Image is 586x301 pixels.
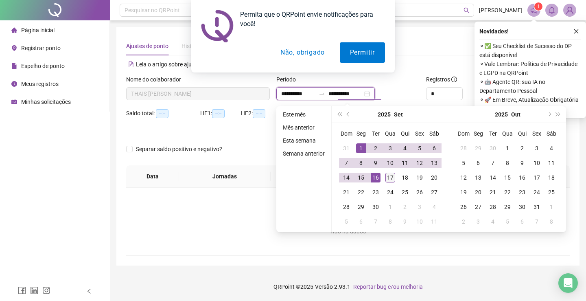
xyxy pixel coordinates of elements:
td: 2025-09-14 [339,170,354,185]
div: 12 [459,173,468,182]
td: 2025-11-03 [471,214,485,229]
div: 19 [459,187,468,197]
div: 31 [532,202,542,212]
div: 9 [517,158,527,168]
td: 2025-10-26 [456,200,471,214]
div: 8 [503,158,512,168]
span: facebook [18,286,26,294]
div: HE 2: [241,109,282,118]
div: 1 [356,143,366,153]
div: 20 [473,187,483,197]
td: 2025-09-10 [383,156,398,170]
div: 19 [415,173,424,182]
td: 2025-10-03 [412,200,427,214]
button: super-prev-year [335,106,344,123]
span: Registros [426,75,457,84]
div: 16 [517,173,527,182]
span: ⚬ 🚀 Em Breve, Atualização Obrigatória de Proposta Comercial [479,95,581,113]
td: 2025-11-07 [529,214,544,229]
td: 2025-09-18 [398,170,412,185]
td: 2025-10-05 [339,214,354,229]
div: 4 [400,143,410,153]
div: 11 [547,158,556,168]
th: Sex [529,126,544,141]
td: 2025-09-30 [485,141,500,156]
td: 2025-10-25 [544,185,559,200]
div: 29 [356,202,366,212]
span: swap-right [319,90,325,97]
span: THAIS MONTANARI SANTOS [131,88,265,100]
div: 17 [532,173,542,182]
span: left [86,288,92,294]
td: 2025-10-15 [500,170,515,185]
td: 2025-10-06 [354,214,368,229]
div: 25 [400,187,410,197]
td: 2025-09-11 [398,156,412,170]
td: 2025-10-29 [500,200,515,214]
td: 2025-11-06 [515,214,529,229]
li: Semana anterior [280,149,328,158]
td: 2025-09-27 [427,185,442,200]
div: 9 [400,217,410,226]
div: 6 [429,143,439,153]
th: Sáb [427,126,442,141]
div: 8 [547,217,556,226]
span: clock-circle [11,81,17,87]
th: Sex [412,126,427,141]
button: year panel [495,106,508,123]
th: Dom [456,126,471,141]
td: 2025-09-30 [368,200,383,214]
td: 2025-10-23 [515,185,529,200]
td: 2025-10-05 [456,156,471,170]
div: 27 [429,187,439,197]
td: 2025-10-10 [412,214,427,229]
span: --:-- [156,109,168,118]
div: 4 [547,143,556,153]
td: 2025-09-28 [456,141,471,156]
div: 6 [473,158,483,168]
td: 2025-09-19 [412,170,427,185]
td: 2025-10-19 [456,185,471,200]
th: Sáb [544,126,559,141]
div: 6 [356,217,366,226]
th: Ter [485,126,500,141]
td: 2025-09-28 [339,200,354,214]
div: 18 [400,173,410,182]
td: 2025-09-29 [354,200,368,214]
label: Período [276,75,301,84]
button: next-year [544,106,553,123]
div: 10 [415,217,424,226]
div: 24 [385,187,395,197]
div: 5 [341,217,351,226]
td: 2025-10-10 [529,156,544,170]
td: 2025-10-04 [544,141,559,156]
span: Reportar bug e/ou melhoria [353,283,423,290]
div: 9 [371,158,380,168]
button: year panel [378,106,391,123]
li: Mês anterior [280,123,328,132]
th: Seg [471,126,485,141]
div: 21 [341,187,351,197]
div: 21 [488,187,498,197]
td: 2025-11-01 [544,200,559,214]
div: 7 [532,217,542,226]
td: 2025-09-24 [383,185,398,200]
td: 2025-10-28 [485,200,500,214]
div: 15 [503,173,512,182]
td: 2025-09-29 [471,141,485,156]
td: 2025-10-24 [529,185,544,200]
div: 1 [503,143,512,153]
div: 29 [503,202,512,212]
span: --:-- [212,109,225,118]
div: 17 [385,173,395,182]
td: 2025-10-31 [529,200,544,214]
div: 3 [415,202,424,212]
td: 2025-09-08 [354,156,368,170]
li: Esta semana [280,136,328,145]
td: 2025-09-06 [427,141,442,156]
div: 4 [429,202,439,212]
td: 2025-09-16 [368,170,383,185]
footer: QRPoint © 2025 - 2.93.1 - [110,272,586,301]
div: 6 [517,217,527,226]
div: 10 [532,158,542,168]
